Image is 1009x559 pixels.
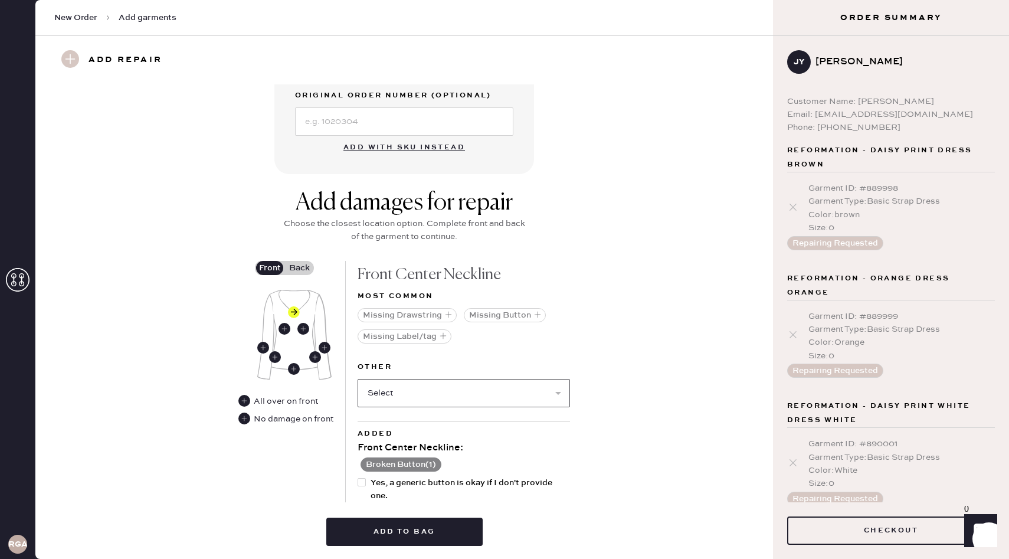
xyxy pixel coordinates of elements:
iframe: Front Chat [953,506,1004,557]
button: Add to bag [326,518,483,546]
label: Front [255,261,284,275]
div: Color : Orange [808,336,995,349]
button: Checkout [787,516,995,545]
span: Reformation - Daisy Print White Dress White [787,399,995,427]
span: Add garments [119,12,176,24]
span: Reformation - Daisy Print Dress brown [787,143,995,172]
button: Repairing Requested [787,364,883,378]
div: Size : 0 [808,221,995,234]
span: New Order [54,12,97,24]
label: Back [284,261,314,275]
div: No damage on front [238,413,333,426]
label: Original Order Number (Optional) [295,89,513,103]
div: Front Left Sleeve [319,342,330,354]
h3: RGA [8,540,27,548]
div: Garment Type : Basic Strap Dress [808,323,995,336]
div: Front Center Neckline [288,306,300,318]
div: [PERSON_NAME] [815,55,985,69]
div: Size : 0 [808,349,995,362]
div: Front Center Hem [288,363,300,375]
div: Add damages for repair [280,189,528,217]
div: All over on front [254,395,318,408]
button: Missing Button [464,308,546,322]
div: Customer Name: [PERSON_NAME] [787,95,995,108]
button: Missing Label/tag [358,329,451,344]
div: Color : White [808,464,995,477]
div: Garment Type : Basic Strap Dress [808,451,995,464]
span: Reformation - Orange Dress Orange [787,272,995,300]
img: Garment image [257,290,332,380]
div: Color : brown [808,208,995,221]
div: Front Center Neckline [358,261,570,289]
div: Garment ID : # 890001 [808,437,995,450]
button: Add with SKU instead [336,136,472,159]
div: Garment ID : # 889998 [808,182,995,195]
h3: JY [794,58,804,66]
div: Garment Type : Basic Strap Dress [808,195,995,208]
div: Size : 0 [808,477,995,490]
button: Repairing Requested [787,492,883,506]
div: Front Right Body [279,323,290,335]
div: No damage on front [254,413,333,426]
span: Yes, a generic button is okay if I don't provide one. [371,476,570,502]
button: Repairing Requested [787,236,883,250]
input: e.g. 1020304 [295,107,513,136]
div: Front Left Body [297,323,309,335]
div: Front Center Neckline : [358,441,570,455]
button: Missing Drawstring [358,308,457,322]
div: All over on front [238,395,319,408]
div: Front Right Seam [269,351,281,363]
div: Most common [358,289,570,303]
h3: Add repair [89,50,162,70]
div: Email: [EMAIL_ADDRESS][DOMAIN_NAME] [787,108,995,121]
button: Broken Button(1) [361,457,441,472]
div: Front Right Sleeve [257,342,269,354]
div: Added [358,427,570,441]
div: Front Left Seam [309,351,321,363]
div: Choose the closest location option. Complete front and back of the garment to continue. [280,217,528,243]
h3: Order Summary [773,12,1009,24]
div: Phone: [PHONE_NUMBER] [787,121,995,134]
label: Other [358,360,570,374]
div: Garment ID : # 889999 [808,310,995,323]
